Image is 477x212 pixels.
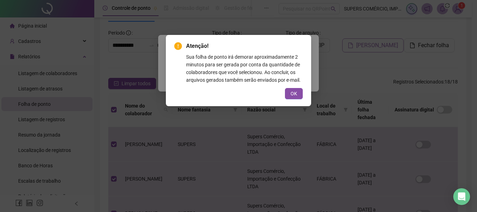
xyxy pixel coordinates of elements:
div: Sua folha de ponto irá demorar aproximadamente 2 minutos para ser gerada por conta da quantidade ... [186,53,303,84]
div: Open Intercom Messenger [453,188,470,205]
span: OK [291,90,297,97]
button: OK [285,88,303,99]
span: exclamation-circle [174,42,182,50]
span: Atenção! [186,42,303,50]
